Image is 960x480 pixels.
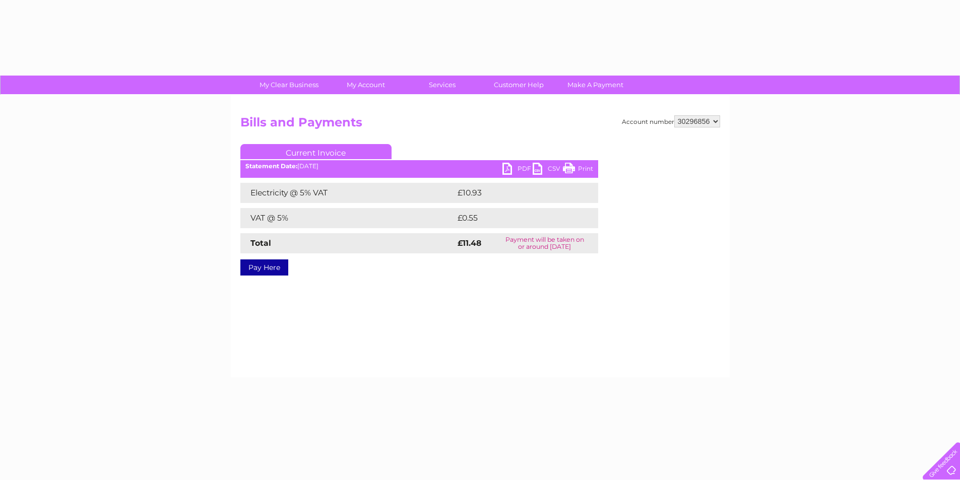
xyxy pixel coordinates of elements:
a: Current Invoice [240,144,392,159]
a: Services [401,76,484,94]
td: VAT @ 5% [240,208,455,228]
a: Print [563,163,593,177]
a: Customer Help [477,76,560,94]
strong: Total [250,238,271,248]
td: £10.93 [455,183,577,203]
a: My Clear Business [247,76,331,94]
h2: Bills and Payments [240,115,720,134]
div: Account number [622,115,720,127]
b: Statement Date: [245,162,297,170]
a: My Account [324,76,407,94]
div: [DATE] [240,163,598,170]
a: CSV [533,163,563,177]
strong: £11.48 [458,238,481,248]
a: PDF [502,163,533,177]
a: Make A Payment [554,76,637,94]
td: Payment will be taken on or around [DATE] [491,233,598,253]
td: Electricity @ 5% VAT [240,183,455,203]
a: Pay Here [240,259,288,276]
td: £0.55 [455,208,574,228]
